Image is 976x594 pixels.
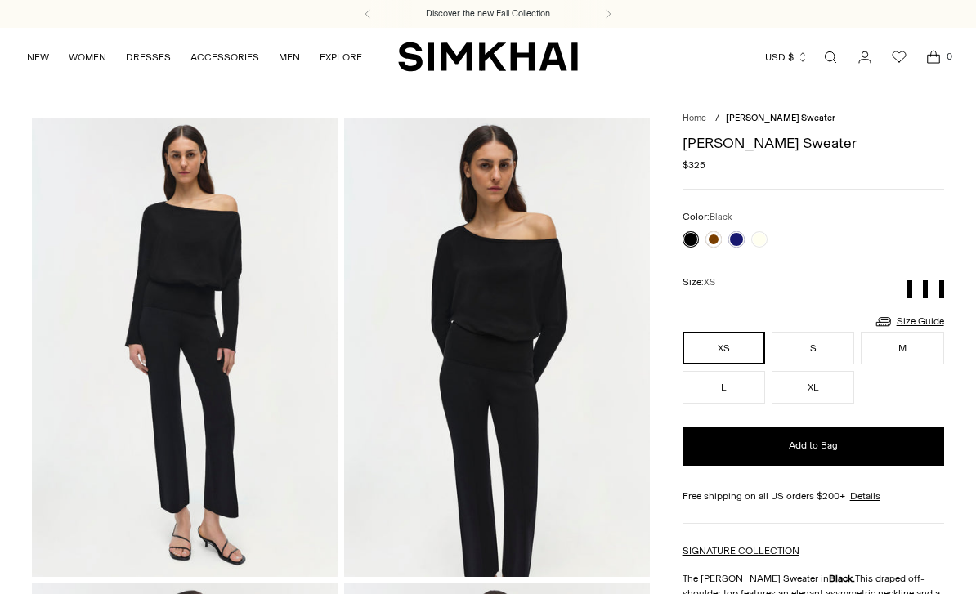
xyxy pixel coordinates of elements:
span: 0 [942,49,956,64]
a: EXPLORE [320,39,362,75]
a: Wishlist [883,41,916,74]
img: Lavina Sweater [32,118,338,577]
span: $325 [683,158,705,172]
a: SIGNATURE COLLECTION [683,545,799,556]
a: NEW [27,39,49,75]
a: SIMKHAI [398,41,578,73]
span: XS [704,277,715,288]
span: Add to Bag [789,439,838,453]
strong: Black. [829,573,855,584]
label: Size: [683,275,715,290]
a: Details [850,489,880,503]
div: / [715,112,719,126]
button: L [683,371,765,404]
span: [PERSON_NAME] Sweater [726,113,835,123]
nav: breadcrumbs [683,112,944,126]
h1: [PERSON_NAME] Sweater [683,136,944,150]
button: M [861,332,943,364]
a: Discover the new Fall Collection [426,7,550,20]
a: Open search modal [814,41,847,74]
button: XS [683,332,765,364]
a: Go to the account page [848,41,881,74]
a: DRESSES [126,39,171,75]
img: Lavina Sweater [344,118,650,577]
button: XL [772,371,854,404]
button: USD $ [765,39,808,75]
label: Color: [683,209,732,225]
a: MEN [279,39,300,75]
button: S [772,332,854,364]
a: ACCESSORIES [190,39,259,75]
a: Home [683,113,706,123]
a: Open cart modal [917,41,950,74]
span: Black [710,212,732,222]
a: WOMEN [69,39,106,75]
button: Add to Bag [683,427,944,466]
div: Free shipping on all US orders $200+ [683,489,944,503]
a: Size Guide [874,311,944,332]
